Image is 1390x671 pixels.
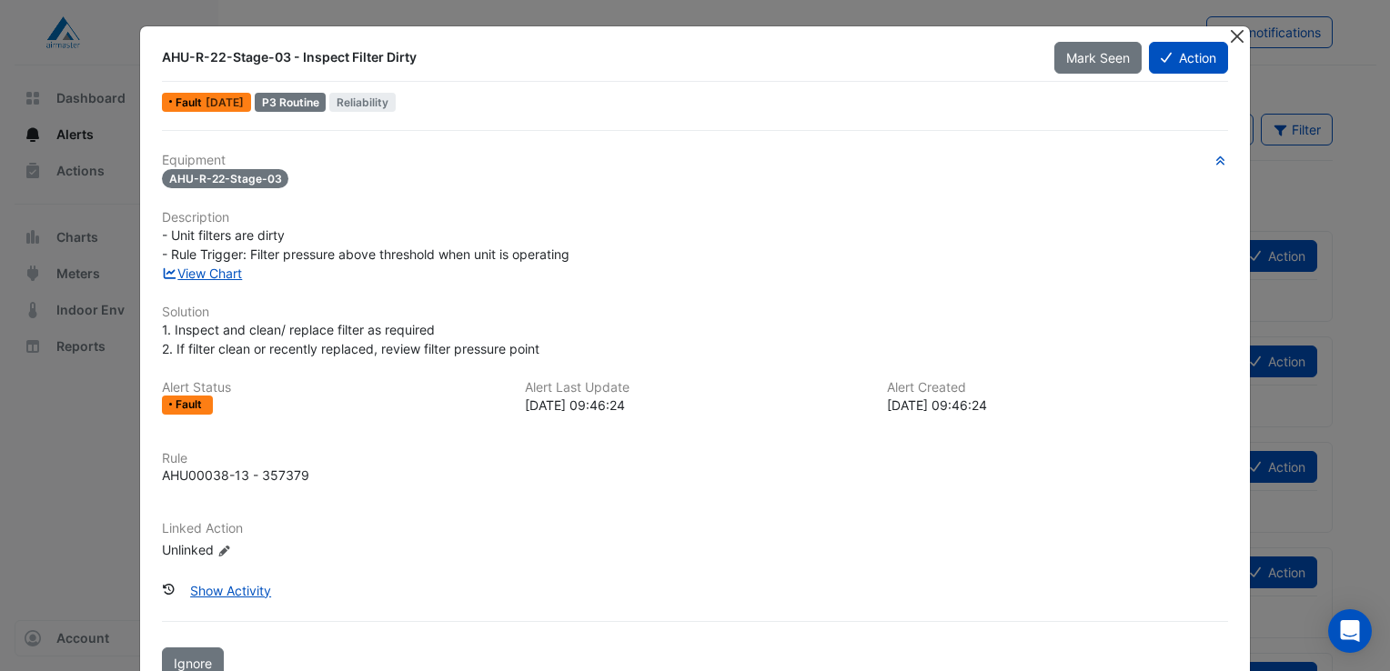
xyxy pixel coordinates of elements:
[162,153,1228,168] h6: Equipment
[162,322,539,356] span: 1. Inspect and clean/ replace filter as required 2. If filter clean or recently replaced, review ...
[176,97,206,108] span: Fault
[255,93,327,112] div: P3 Routine
[178,575,283,606] button: Show Activity
[525,380,866,396] h6: Alert Last Update
[329,93,396,112] span: Reliability
[217,544,231,557] fa-icon: Edit Linked Action
[162,540,380,559] div: Unlinked
[162,265,243,281] a: View Chart
[162,380,503,396] h6: Alert Status
[162,521,1228,536] h6: Linked Action
[162,466,309,485] div: AHU00038-13 - 357379
[162,169,289,188] span: AHU-R-22-Stage-03
[162,451,1228,466] h6: Rule
[525,396,866,415] div: [DATE] 09:46:24
[1149,42,1228,74] button: Action
[162,305,1228,320] h6: Solution
[162,210,1228,225] h6: Description
[1328,609,1372,653] div: Open Intercom Messenger
[1066,50,1130,65] span: Mark Seen
[887,396,1228,415] div: [DATE] 09:46:24
[1227,26,1246,45] button: Close
[162,48,1032,66] div: AHU-R-22-Stage-03 - Inspect Filter Dirty
[174,656,212,671] span: Ignore
[1054,42,1142,74] button: Mark Seen
[206,95,244,109] span: Thu 04-Sep-2025 09:46 AEST
[162,227,569,262] span: - Unit filters are dirty - Rule Trigger: Filter pressure above threshold when unit is operating
[887,380,1228,396] h6: Alert Created
[176,399,206,410] span: Fault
